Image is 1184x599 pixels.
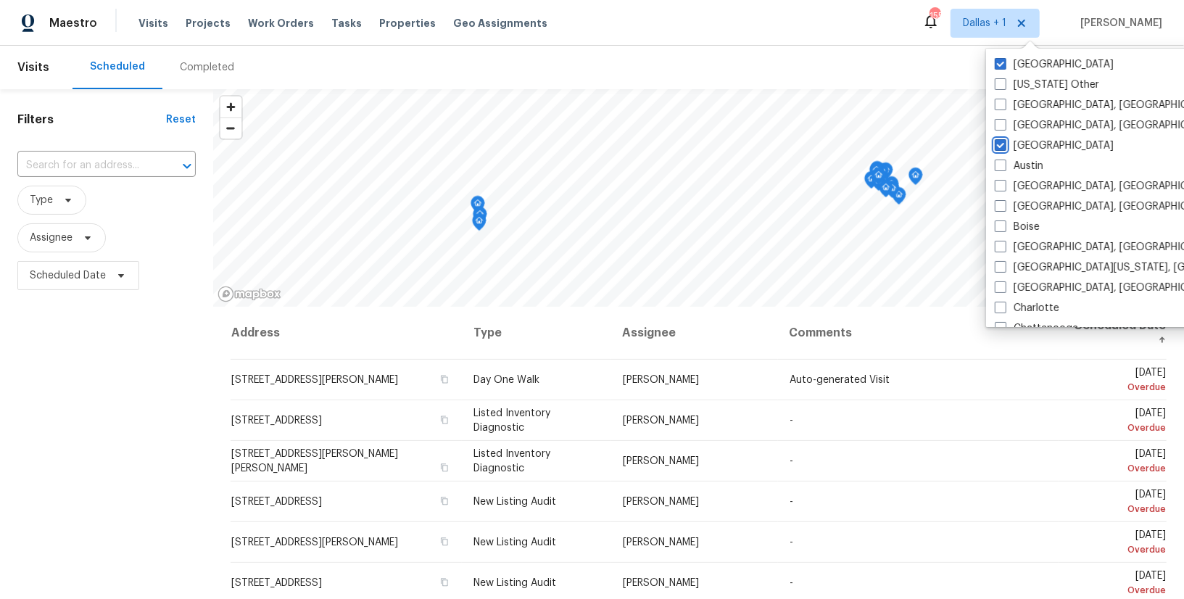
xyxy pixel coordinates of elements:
span: Listed Inventory Diagnostic [473,449,550,474]
span: Properties [379,16,436,30]
button: Copy Address [437,576,450,589]
label: Charlotte [995,301,1059,315]
button: Copy Address [437,461,450,474]
div: Map marker [471,196,485,218]
th: Assignee [611,307,778,360]
div: Overdue [1070,542,1166,557]
div: Map marker [473,207,487,229]
label: [GEOGRAPHIC_DATA] [995,139,1114,153]
span: Visits [138,16,168,30]
span: Dallas + 1 [963,16,1006,30]
span: [DATE] [1070,530,1166,557]
div: 155 [930,9,940,23]
span: [DATE] [1070,368,1166,394]
span: [PERSON_NAME] [623,497,699,507]
div: Overdue [1070,502,1166,516]
span: [PERSON_NAME] [623,578,699,588]
span: Day One Walk [473,375,539,385]
div: Map marker [892,187,906,210]
button: Open [177,156,197,176]
span: Work Orders [248,16,314,30]
label: Austin [995,159,1043,173]
span: [PERSON_NAME] [1075,16,1162,30]
button: Copy Address [437,495,450,508]
button: Copy Address [437,535,450,548]
span: New Listing Audit [473,578,556,588]
span: - [790,537,793,548]
div: Map marker [874,172,889,194]
span: [STREET_ADDRESS][PERSON_NAME] [231,375,398,385]
th: Scheduled Date ↑ [1059,307,1167,360]
th: Address [231,307,463,360]
div: Overdue [1070,380,1166,394]
span: Zoom out [220,118,241,139]
div: Reset [166,112,196,127]
div: Map marker [872,168,886,190]
span: [PERSON_NAME] [623,456,699,466]
span: Visits [17,51,49,83]
div: Overdue [1070,421,1166,435]
label: Boise [995,220,1040,234]
div: Scheduled [90,59,145,74]
span: Type [30,193,53,207]
span: - [790,456,793,466]
span: Assignee [30,231,73,245]
span: Auto-generated Visit [790,375,890,385]
span: [STREET_ADDRESS] [231,497,322,507]
span: [STREET_ADDRESS] [231,578,322,588]
span: - [790,416,793,426]
div: Map marker [874,163,889,186]
span: [PERSON_NAME] [623,537,699,548]
span: - [790,578,793,588]
span: Tasks [331,18,362,28]
span: [DATE] [1070,449,1166,476]
span: - [790,497,793,507]
div: Map marker [879,162,893,185]
span: Maestro [49,16,97,30]
button: Copy Address [437,373,450,386]
h1: Filters [17,112,166,127]
div: Map marker [472,213,487,236]
span: [DATE] [1070,489,1166,516]
label: Chattanooga [995,321,1078,336]
span: [DATE] [1070,408,1166,435]
label: [GEOGRAPHIC_DATA] [995,57,1114,72]
span: Listed Inventory Diagnostic [473,408,550,433]
span: [STREET_ADDRESS] [231,416,322,426]
th: Type [462,307,610,360]
div: Completed [180,60,234,75]
span: [PERSON_NAME] [623,416,699,426]
span: Scheduled Date [30,268,106,283]
div: Map marker [885,181,900,203]
span: [PERSON_NAME] [623,375,699,385]
span: [STREET_ADDRESS][PERSON_NAME] [231,537,398,548]
div: Map marker [885,176,899,199]
input: Search for an address... [17,154,155,177]
span: Geo Assignments [453,16,547,30]
div: Overdue [1070,583,1166,598]
canvas: Map [213,89,1180,307]
div: Map marker [908,168,923,190]
span: Projects [186,16,231,30]
button: Zoom out [220,117,241,139]
div: Map marker [864,171,879,194]
span: [STREET_ADDRESS][PERSON_NAME][PERSON_NAME] [231,449,398,474]
div: Map marker [870,161,885,183]
span: [DATE] [1070,571,1166,598]
span: New Listing Audit [473,537,556,548]
a: Mapbox homepage [218,286,281,302]
div: Overdue [1070,461,1166,476]
button: Copy Address [437,413,450,426]
button: Zoom in [220,96,241,117]
th: Comments [778,307,1059,360]
label: [US_STATE] Other [995,78,1099,92]
span: New Listing Audit [473,497,556,507]
div: Map marker [869,162,884,185]
div: Map marker [879,180,893,202]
